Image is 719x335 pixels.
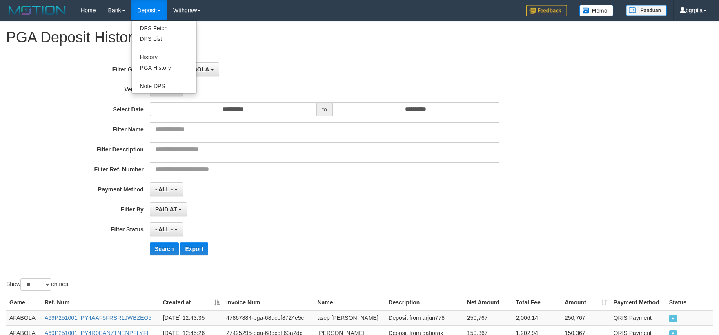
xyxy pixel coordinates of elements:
[6,4,68,16] img: MOTION_logo.png
[385,295,464,310] th: Description
[561,310,610,326] td: 250,767
[512,295,561,310] th: Total Fee
[579,5,614,16] img: Button%20Memo.svg
[223,295,314,310] th: Invoice Num
[610,310,666,326] td: QRIS Payment
[385,310,464,326] td: Deposit from arjun778
[150,222,183,236] button: - ALL -
[132,52,196,62] a: History
[45,315,151,321] a: A69P251001_PY4AAF5FRSR1JWBZEO5
[132,81,196,91] a: Note DPS
[155,226,173,233] span: - ALL -
[155,186,173,193] span: - ALL -
[6,295,41,310] th: Game
[150,182,183,196] button: - ALL -
[512,310,561,326] td: 2,006.14
[669,315,677,322] span: PAID
[132,33,196,44] a: DPS List
[464,310,513,326] td: 250,767
[155,206,177,213] span: PAID AT
[561,295,610,310] th: Amount: activate to sort column ascending
[150,202,187,216] button: PAID AT
[526,5,567,16] img: Feedback.jpg
[132,62,196,73] a: PGA History
[132,23,196,33] a: DPS Fetch
[150,242,179,255] button: Search
[160,310,223,326] td: [DATE] 12:43:35
[626,5,667,16] img: panduan.png
[314,310,385,326] td: asep [PERSON_NAME]
[314,295,385,310] th: Name
[317,102,332,116] span: to
[223,310,314,326] td: 47867884-pga-68dcbf8724e5c
[666,295,713,310] th: Status
[41,295,160,310] th: Ref. Num
[20,278,51,291] select: Showentries
[180,242,208,255] button: Export
[160,295,223,310] th: Created at: activate to sort column descending
[6,278,68,291] label: Show entries
[6,29,713,46] h1: PGA Deposit History
[464,295,513,310] th: Net Amount
[610,295,666,310] th: Payment Method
